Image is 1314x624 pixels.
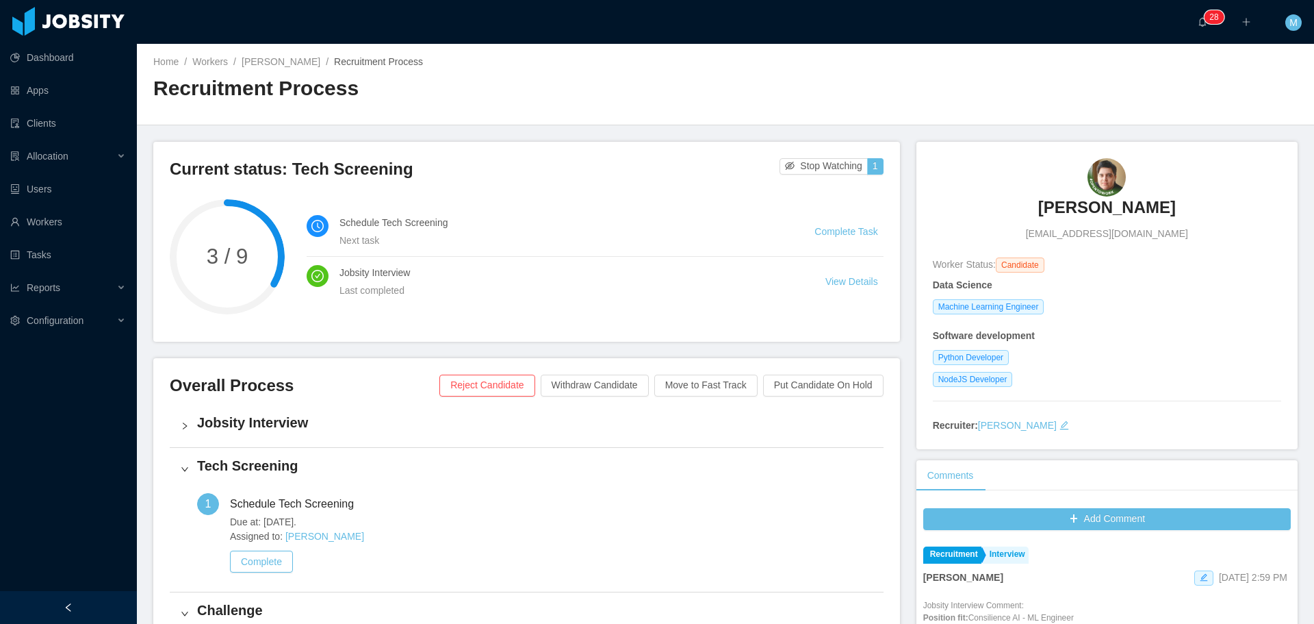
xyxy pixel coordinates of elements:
p: Consilience AI - ML Engineer [923,612,1291,624]
a: Interview [983,547,1029,564]
sup: 28 [1204,10,1224,24]
span: Assigned to: [230,529,526,544]
button: icon: plusAdd Comment [923,508,1291,530]
i: icon: bell [1198,17,1207,27]
h3: [PERSON_NAME] [1038,197,1176,219]
i: icon: solution [10,151,20,161]
i: icon: check-circle [311,270,324,282]
a: Workers [192,56,228,67]
span: Machine Learning Engineer [933,299,1044,314]
button: Complete [230,551,293,573]
i: icon: right [181,422,189,430]
strong: Software development [933,330,1035,341]
span: 1 [205,498,211,510]
span: Recruitment Process [334,56,423,67]
a: icon: robotUsers [10,175,126,203]
strong: Position fit: [923,613,968,623]
strong: Recruiter: [933,420,978,431]
a: [PERSON_NAME] [978,420,1057,431]
span: 3 / 9 [170,246,285,267]
div: Comments [916,460,985,491]
button: Put Candidate On Hold [763,375,884,397]
button: Move to Fast Track [654,375,758,397]
button: Withdraw Candidate [541,375,649,397]
div: Next task [339,233,782,248]
a: icon: appstoreApps [10,77,126,104]
i: icon: clock-circle [311,220,324,232]
span: / [184,56,187,67]
span: Due at: [DATE]. [230,515,526,529]
h4: Challenge [197,601,873,620]
h3: Current status: Tech Screening [170,158,780,180]
span: Configuration [27,315,83,326]
a: icon: auditClients [10,110,126,137]
a: Recruitment [923,547,981,564]
a: Complete Task [814,226,877,237]
a: [PERSON_NAME] [1038,197,1176,227]
span: / [233,56,236,67]
span: Worker Status: [933,259,996,270]
strong: [PERSON_NAME] [923,572,1003,583]
i: icon: setting [10,316,20,325]
i: icon: right [181,465,189,473]
a: Complete [230,556,293,567]
h2: Recruitment Process [153,75,725,103]
h3: Overall Process [170,375,439,397]
i: icon: line-chart [10,283,20,292]
span: Candidate [996,258,1044,273]
div: Schedule Tech Screening [230,493,365,515]
div: icon: rightJobsity Interview [170,405,884,447]
span: Allocation [27,151,68,162]
a: [PERSON_NAME] [242,56,320,67]
a: View Details [825,276,878,287]
h4: Jobsity Interview [339,265,793,280]
button: icon: eye-invisibleStop Watching [780,158,868,175]
i: icon: edit [1059,421,1069,430]
p: 2 [1209,10,1214,24]
a: Home [153,56,179,67]
span: NodeJS Developer [933,372,1013,387]
button: Reject Candidate [439,375,534,397]
span: Reports [27,282,60,293]
a: icon: profileTasks [10,241,126,269]
span: [EMAIL_ADDRESS][DOMAIN_NAME] [1026,227,1188,241]
a: [PERSON_NAME] [285,531,364,542]
i: icon: plus [1241,17,1251,27]
span: [DATE] 2:59 PM [1219,572,1287,583]
a: icon: pie-chartDashboard [10,44,126,71]
i: icon: edit [1200,573,1208,582]
h4: Schedule Tech Screening [339,215,782,230]
a: icon: userWorkers [10,208,126,236]
h4: Jobsity Interview [197,413,873,432]
div: Last completed [339,283,793,298]
span: / [326,56,328,67]
span: Python Developer [933,350,1009,365]
span: M [1289,14,1298,31]
img: 125eecb4-2d14-4c18-bacd-386ac2bdaa81_68da810e57773-90w.png [1087,158,1126,197]
i: icon: right [181,610,189,618]
button: 1 [867,158,884,175]
h4: Tech Screening [197,456,873,475]
strong: Data Science [933,279,992,290]
p: 8 [1214,10,1219,24]
div: icon: rightTech Screening [170,448,884,490]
